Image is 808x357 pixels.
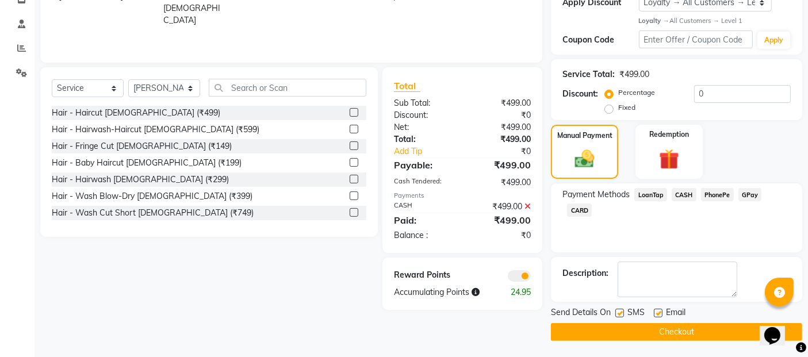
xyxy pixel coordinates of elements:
[385,158,462,172] div: Payable:
[619,68,649,80] div: ₹499.00
[462,133,539,145] div: ₹499.00
[639,17,669,25] strong: Loyalty →
[462,158,539,172] div: ₹499.00
[551,306,611,321] span: Send Details On
[562,189,630,201] span: Payment Methods
[634,188,667,201] span: LoanTap
[738,188,762,201] span: GPay
[462,121,539,133] div: ₹499.00
[562,88,598,100] div: Discount:
[385,213,462,227] div: Paid:
[701,188,734,201] span: PhonePe
[385,269,462,282] div: Reward Points
[385,145,475,158] a: Add Tip
[462,176,539,189] div: ₹499.00
[209,79,366,97] input: Search or Scan
[639,16,791,26] div: All Customers → Level 1
[385,229,462,241] div: Balance :
[385,201,462,213] div: CASH
[462,109,539,121] div: ₹0
[52,157,242,169] div: Hair - Baby Haircut [DEMOGRAPHIC_DATA] (₹199)
[569,148,600,170] img: _cash.svg
[666,306,686,321] span: Email
[757,32,790,49] button: Apply
[462,201,539,213] div: ₹499.00
[385,286,501,298] div: Accumulating Points
[760,311,796,346] iframe: chat widget
[52,124,259,136] div: Hair - Hairwash-Haircut [DEMOGRAPHIC_DATA] (₹599)
[462,97,539,109] div: ₹499.00
[551,323,802,341] button: Checkout
[394,80,420,92] span: Total
[567,204,592,217] span: CARD
[501,286,539,298] div: 24.95
[462,213,539,227] div: ₹499.00
[476,145,540,158] div: ₹0
[385,121,462,133] div: Net:
[627,306,645,321] span: SMS
[385,97,462,109] div: Sub Total:
[385,133,462,145] div: Total:
[618,102,635,113] label: Fixed
[653,147,686,172] img: _gift.svg
[618,87,655,98] label: Percentage
[462,229,539,241] div: ₹0
[562,267,608,279] div: Description:
[672,188,696,201] span: CASH
[649,129,689,140] label: Redemption
[52,140,232,152] div: Hair - Fringe Cut [DEMOGRAPHIC_DATA] (₹149)
[52,174,229,186] div: Hair - Hairwash [DEMOGRAPHIC_DATA] (₹299)
[562,68,615,80] div: Service Total:
[557,130,612,141] label: Manual Payment
[52,190,252,202] div: Hair - Wash Blow-Dry [DEMOGRAPHIC_DATA] (₹399)
[385,176,462,189] div: Cash Tendered:
[562,34,638,46] div: Coupon Code
[385,109,462,121] div: Discount:
[639,30,753,48] input: Enter Offer / Coupon Code
[394,191,531,201] div: Payments
[52,207,254,219] div: Hair - Wash Cut Short [DEMOGRAPHIC_DATA] (₹749)
[52,107,220,119] div: Hair - Haircut [DEMOGRAPHIC_DATA] (₹499)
